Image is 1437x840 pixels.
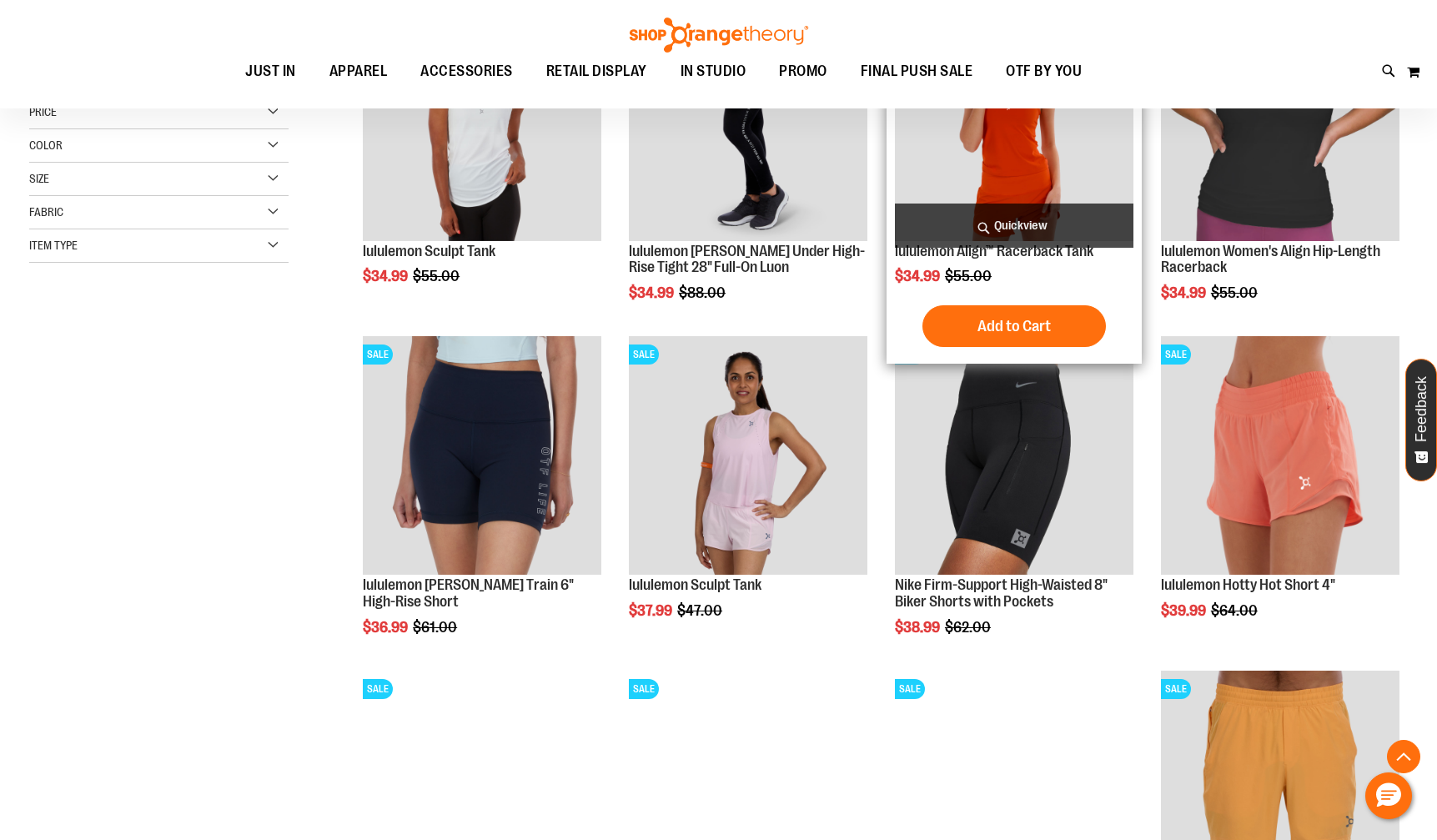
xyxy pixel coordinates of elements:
button: Feedback - Show survey [1405,359,1437,481]
div: product [354,328,610,678]
span: SALE [1161,679,1191,699]
a: lululemon Sculpt Tank [363,243,495,259]
a: PROMO [762,53,844,91]
a: Main Image of 1538347SALE [629,336,867,577]
a: RETAIL DISPLAY [530,53,664,91]
span: Item Type [29,239,78,252]
div: product [1153,328,1408,661]
span: SALE [629,345,659,365]
span: SALE [363,345,393,365]
a: JUST IN [229,53,313,91]
a: IN STUDIO [664,53,763,91]
span: $64.00 [1211,602,1260,619]
a: Product image for lululemon Wunder Under High-Rise Tight 28" Full-On LuonSALE [629,2,867,243]
span: PROMO [779,53,827,90]
span: $61.00 [413,619,460,636]
span: SALE [895,679,925,699]
a: Product image for Nike Firm-Support High-Waisted 8in Biker Shorts with PocketsSALE [895,336,1133,577]
img: Main Image of 1538347 [629,336,867,575]
a: Product image for lululemon Align™ Racerback TankSALE [895,2,1133,243]
img: Product image for Nike Firm-Support High-Waisted 8in Biker Shorts with Pockets [895,336,1133,575]
img: Product image for lululemon Sculpt Tank [363,2,601,240]
span: $62.00 [945,619,993,636]
span: $38.99 [895,619,942,636]
span: $34.99 [363,268,410,284]
button: Hello, have a question? Let’s chat. [1365,772,1412,819]
a: Product image for lululemon Sculpt TankSALE [363,2,601,243]
span: $34.99 [629,284,676,301]
img: Shop Orangetheory [627,18,811,53]
span: FINAL PUSH SALE [861,53,973,90]
a: ACCESSORIES [404,53,530,91]
span: $36.99 [363,619,410,636]
span: $88.00 [679,284,728,301]
a: APPAREL [313,53,404,91]
span: JUST IN [245,53,296,90]
a: FINAL PUSH SALE [844,53,990,90]
a: Product image for lululemon Wunder Train 6" High-Rise ShortSALE [363,336,601,577]
a: lululemon [PERSON_NAME] Under High-Rise Tight 28" Full-On Luon [629,243,865,276]
span: $37.99 [629,602,675,619]
span: Size [29,172,49,185]
span: Color [29,138,63,152]
img: Product image for lululemon Women's Align Hip-Length Racerback [1161,2,1399,240]
span: ACCESSORIES [420,53,513,90]
a: lululemon Hotty Hot Short 4"SALE [1161,336,1399,577]
a: lululemon [PERSON_NAME] Train 6" High-Rise Short [363,576,573,610]
div: product [621,328,876,661]
a: OTF BY YOU [989,53,1098,91]
span: $34.99 [895,268,942,284]
button: Add to Cart [922,305,1106,347]
span: Fabric [29,205,63,219]
span: $34.99 [1161,284,1208,301]
a: lululemon Align™ Racerback Tank [895,243,1093,259]
span: $55.00 [945,268,994,284]
span: SALE [363,679,393,699]
span: $55.00 [413,268,462,284]
span: IN STUDIO [681,53,746,90]
span: Feedback [1414,376,1429,442]
span: $47.00 [677,602,725,619]
a: lululemon Hotty Hot Short 4" [1161,576,1335,593]
img: lululemon Hotty Hot Short 4" [1161,336,1399,575]
span: RETAIL DISPLAY [546,53,647,90]
div: product [887,328,1142,678]
span: SALE [1161,345,1191,365]
img: Product image for lululemon Wunder Train 6" High-Rise Short [363,336,601,575]
button: Back To Top [1387,740,1420,773]
a: lululemon Sculpt Tank [629,576,761,593]
span: Price [29,105,57,118]
span: SALE [629,679,659,699]
img: Product image for lululemon Wunder Under High-Rise Tight 28" Full-On Luon [629,2,867,240]
span: APPAREL [329,53,388,90]
span: $39.99 [1161,602,1208,619]
a: lululemon Women's Align Hip-Length Racerback [1161,243,1380,276]
a: Nike Firm-Support High-Waisted 8" Biker Shorts with Pockets [895,576,1107,610]
a: Quickview [895,204,1133,248]
a: Product image for lululemon Women's Align Hip-Length RacerbackSALE [1161,2,1399,243]
span: Add to Cart [977,317,1051,335]
span: OTF BY YOU [1006,53,1082,90]
img: Product image for lululemon Align™ Racerback Tank [895,2,1133,240]
span: $55.00 [1211,284,1260,301]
